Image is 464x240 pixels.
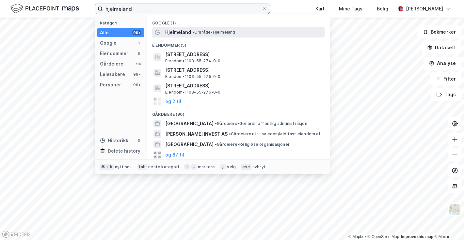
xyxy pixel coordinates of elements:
[100,29,109,37] div: Alle
[136,40,141,46] div: 1
[165,97,181,105] button: og 2 til
[424,57,461,70] button: Analyse
[449,203,461,216] img: Z
[422,41,461,54] button: Datasett
[136,138,141,143] div: 3
[100,81,121,89] div: Personer
[417,25,461,38] button: Bokmerker
[229,131,321,137] span: Gårdeiere • Utl. av egen/leid fast eiendom el.
[165,74,221,79] span: Eiendom • 1103-55-275-0-0
[430,72,461,85] button: Filter
[100,164,114,170] div: ⌘ + k
[148,164,179,170] div: neste kategori
[165,28,191,36] span: Hjelmeland
[100,21,144,25] div: Kategori
[10,3,79,14] img: logo.f888ab2527a4732fd821a326f86c7f29.svg
[165,151,184,159] button: og 87 til
[431,209,464,240] iframe: Chat Widget
[252,164,266,170] div: avbryt
[136,61,141,67] div: 90
[165,82,322,90] span: [STREET_ADDRESS]
[147,107,330,118] div: Gårdeiere (90)
[115,164,132,170] div: nytt søk
[132,72,141,77] div: 99+
[147,15,330,27] div: Google (1)
[100,39,117,47] div: Google
[406,5,443,13] div: [PERSON_NAME]
[192,30,235,35] span: Område • Hjelmeland
[165,120,214,127] span: [GEOGRAPHIC_DATA]
[192,30,194,35] span: •
[377,5,388,13] div: Bolig
[215,142,217,147] span: •
[215,121,307,126] span: Gårdeiere • Generell offentlig administrasjon
[100,70,125,78] div: Leietakere
[215,121,217,126] span: •
[147,37,330,49] div: Eiendommer (5)
[229,131,231,136] span: •
[165,58,221,64] span: Eiendom • 1103-55-274-0-0
[100,137,128,144] div: Historikk
[2,231,31,238] a: Mapbox homepage
[165,90,221,95] span: Eiendom • 1103-55-276-0-0
[136,51,141,56] div: 5
[198,164,215,170] div: markere
[137,164,147,170] div: tab
[315,5,325,13] div: Kart
[165,66,322,74] span: [STREET_ADDRESS]
[100,50,128,57] div: Eiendommer
[368,234,399,239] a: OpenStreetMap
[132,82,141,87] div: 99+
[241,164,251,170] div: esc
[215,142,290,147] span: Gårdeiere • Religiøse organisasjoner
[165,141,214,148] span: [GEOGRAPHIC_DATA]
[103,4,262,14] input: Søk på adresse, matrikkel, gårdeiere, leietakere eller personer
[132,30,141,35] div: 99+
[165,51,322,58] span: [STREET_ADDRESS]
[100,60,123,68] div: Gårdeiere
[227,164,236,170] div: velg
[165,130,228,138] span: [PERSON_NAME] INVEST AS
[348,234,366,239] a: Mapbox
[108,147,140,155] div: Delete history
[401,234,433,239] a: Improve this map
[339,5,362,13] div: Mine Tags
[431,88,461,101] button: Tags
